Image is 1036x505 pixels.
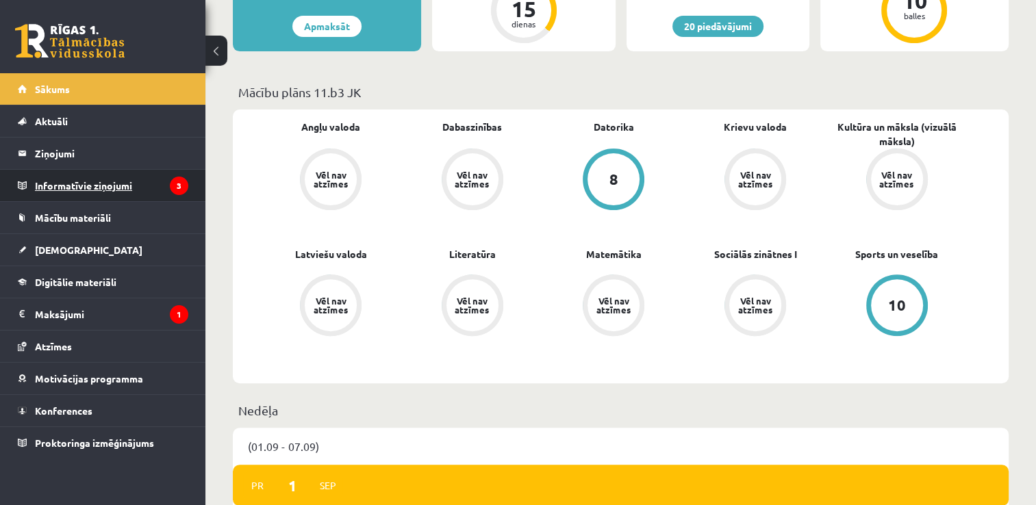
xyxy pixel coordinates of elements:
div: dienas [503,20,544,28]
a: Vēl nav atzīmes [260,274,402,339]
span: Atzīmes [35,340,72,352]
div: Vēl nav atzīmes [736,296,774,314]
div: Vēl nav atzīmes [453,170,492,188]
a: 8 [543,148,685,213]
span: Digitālie materiāli [35,276,116,288]
a: Maksājumi1 [18,298,188,330]
a: 20 piedāvājumi [672,16,763,37]
div: Vēl nav atzīmes [312,296,350,314]
a: Digitālie materiāli [18,266,188,298]
div: 10 [888,298,906,313]
a: Atzīmes [18,331,188,362]
a: Literatūra [449,247,496,261]
legend: Informatīvie ziņojumi [35,170,188,201]
span: Proktoringa izmēģinājums [35,437,154,449]
div: 8 [609,172,618,187]
span: Konferences [35,404,92,417]
legend: Maksājumi [35,298,188,330]
a: Rīgas 1. Tālmācības vidusskola [15,24,125,58]
a: [DEMOGRAPHIC_DATA] [18,234,188,266]
a: Vēl nav atzīmes [685,148,826,213]
span: Motivācijas programma [35,372,143,385]
i: 1 [170,305,188,324]
a: Vēl nav atzīmes [402,148,544,213]
a: Informatīvie ziņojumi3 [18,170,188,201]
div: Vēl nav atzīmes [312,170,350,188]
span: Pr [243,475,272,496]
a: Sociālās zinātnes I [714,247,797,261]
a: Motivācijas programma [18,363,188,394]
div: (01.09 - 07.09) [233,428,1009,465]
a: Vēl nav atzīmes [826,148,968,213]
a: Matemātika [586,247,642,261]
legend: Ziņojumi [35,138,188,169]
a: Vēl nav atzīmes [402,274,544,339]
span: Mācību materiāli [35,211,111,224]
a: Aktuāli [18,105,188,137]
a: Kultūra un māksla (vizuālā māksla) [826,120,968,148]
a: 10 [826,274,968,339]
a: Sākums [18,73,188,105]
a: Apmaksāt [292,16,362,37]
a: Mācību materiāli [18,202,188,233]
div: Vēl nav atzīmes [594,296,633,314]
a: Sports un veselība [855,247,938,261]
div: Vēl nav atzīmes [453,296,492,314]
p: Mācību plāns 11.b3 JK [238,83,1003,101]
a: Proktoringa izmēģinājums [18,427,188,458]
p: Nedēļa [238,401,1003,419]
div: balles [894,12,935,20]
a: Ziņojumi [18,138,188,169]
div: Vēl nav atzīmes [878,170,916,188]
span: [DEMOGRAPHIC_DATA] [35,244,142,256]
span: Sep [314,475,342,496]
a: Vēl nav atzīmes [260,148,402,213]
a: Krievu valoda [724,120,787,134]
span: Aktuāli [35,115,68,127]
a: Angļu valoda [301,120,360,134]
a: Vēl nav atzīmes [685,274,826,339]
div: Vēl nav atzīmes [736,170,774,188]
a: Datorika [594,120,634,134]
span: Sākums [35,83,70,95]
i: 3 [170,177,188,195]
span: 1 [272,474,314,497]
a: Dabaszinības [442,120,502,134]
a: Vēl nav atzīmes [543,274,685,339]
a: Konferences [18,395,188,426]
a: Latviešu valoda [295,247,367,261]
